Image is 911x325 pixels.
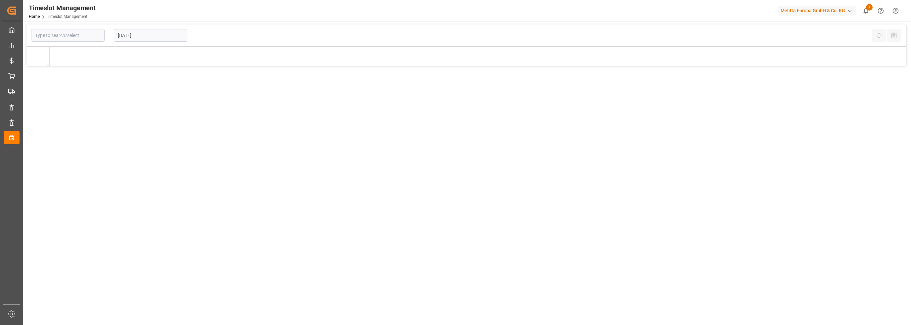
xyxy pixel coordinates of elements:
button: Help Center [873,3,888,18]
div: Timeslot Management [29,3,96,13]
input: Type to search/select [31,29,105,42]
span: 4 [866,4,873,11]
button: Melitta Europa GmbH & Co. KG [778,4,858,17]
div: Melitta Europa GmbH & Co. KG [778,6,856,16]
button: show 4 new notifications [858,3,873,18]
a: Home [29,14,40,19]
input: DD-MM-YYYY [114,29,187,42]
